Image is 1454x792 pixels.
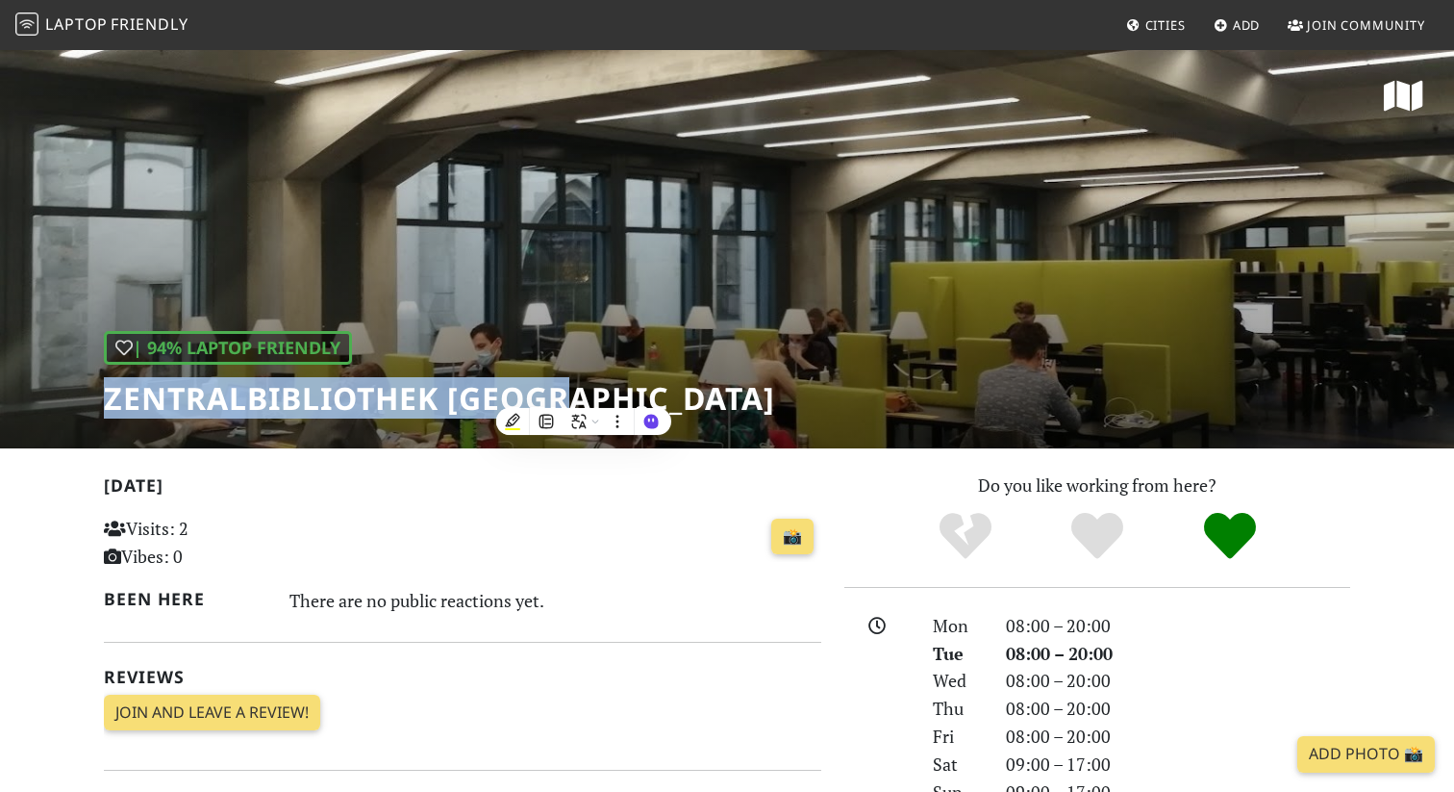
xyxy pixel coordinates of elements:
h2: Been here [104,589,266,609]
a: Join and leave a review! [104,695,320,731]
div: Thu [921,695,994,723]
div: 08:00 – 20:00 [994,695,1362,723]
span: Join Community [1307,16,1425,34]
a: Cities [1118,8,1193,42]
div: Wed [921,667,994,695]
h1: Zentralbibliothek [GEOGRAPHIC_DATA] [104,380,775,417]
a: Join Community [1280,8,1433,42]
p: Do you like working from here? [844,472,1350,499]
div: Tue [921,640,994,668]
div: Definitely! [1164,510,1296,563]
div: | 94% Laptop Friendly [104,331,352,365]
a: 📸 [771,519,814,555]
a: Add Photo 📸 [1297,736,1435,773]
div: 08:00 – 20:00 [994,640,1362,668]
div: No [899,510,1032,563]
h2: Reviews [104,667,821,687]
div: 08:00 – 20:00 [994,667,1362,695]
div: Fri [921,723,994,751]
div: Mon [921,612,994,640]
span: Add [1233,16,1261,34]
a: LaptopFriendly LaptopFriendly [15,9,188,42]
a: Add [1206,8,1268,42]
div: 08:00 – 20:00 [994,723,1362,751]
span: Friendly [111,13,188,35]
div: 08:00 – 20:00 [994,612,1362,640]
p: Visits: 2 Vibes: 0 [104,515,328,571]
div: Sat [921,751,994,779]
div: There are no public reactions yet. [289,585,822,616]
div: Yes [1031,510,1164,563]
h2: [DATE] [104,475,821,503]
span: Laptop [45,13,108,35]
div: 09:00 – 17:00 [994,751,1362,779]
img: LaptopFriendly [15,13,38,36]
span: Cities [1145,16,1186,34]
